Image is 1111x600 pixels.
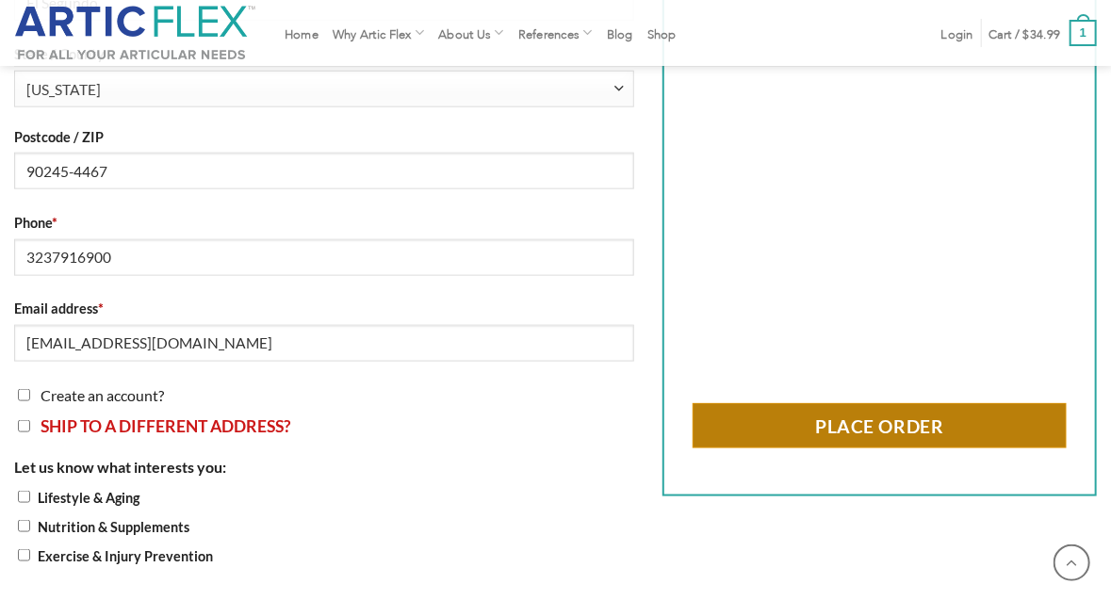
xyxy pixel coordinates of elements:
label: Lifestyle & Aging [14,487,634,509]
a: Login [941,16,973,50]
label: Postcode / ZIP [14,126,634,148]
a: References [518,14,593,51]
img: Artic Flex [14,5,256,61]
span: $ [1023,29,1030,36]
bdi: 34.99 [1023,29,1061,36]
a: Cart / $34.99 1 [988,7,1097,59]
span: Create an account? [41,386,164,404]
a: Go to top [1054,544,1090,581]
a: Home [285,16,319,50]
span: Cart / [988,25,1060,41]
span: State / County [14,71,634,107]
strong: 1 [1070,20,1097,47]
a: Why Artic Flex [333,14,424,51]
a: Shop [647,16,677,50]
abbr: required [52,215,57,231]
input: Create an account? [18,389,30,401]
button: Place order [693,403,1067,448]
span: California [26,72,613,108]
label: Exercise & Injury Prevention [14,545,634,567]
input: Ship to a different address? [18,420,30,432]
input: Exercise & Injury Prevention [18,549,30,561]
input: Nutrition & Supplements [18,520,30,532]
abbr: required [98,300,104,316]
label: Nutrition & Supplements [14,516,634,538]
span: Login [941,25,973,41]
a: About Us [438,14,504,51]
label: Email address [14,298,634,319]
p: Let us know what interests you: [14,455,634,479]
input: Lifestyle & Aging [18,491,30,503]
label: Phone [14,212,634,234]
span: Ship to a different address? [41,416,290,436]
a: Blog [607,16,633,50]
